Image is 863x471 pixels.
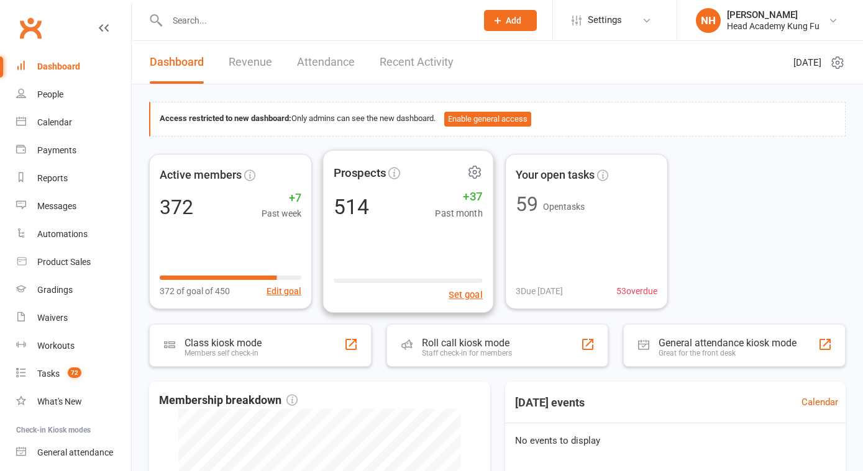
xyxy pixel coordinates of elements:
a: Automations [16,220,131,248]
a: Reports [16,164,131,192]
a: General attendance kiosk mode [16,439,131,467]
a: Revenue [229,41,272,84]
div: Automations [37,229,88,239]
a: Product Sales [16,248,131,276]
span: 53 overdue [616,284,657,298]
div: General attendance kiosk mode [659,337,797,349]
span: 3 Due [DATE] [516,284,563,298]
span: 72 [68,367,81,378]
div: NH [696,8,721,33]
div: Roll call kiosk mode [422,337,512,349]
a: Workouts [16,332,131,360]
div: Messages [37,201,76,211]
div: What's New [37,397,82,406]
button: Enable general access [444,112,531,127]
div: 372 [160,197,193,217]
button: Set goal [449,287,483,302]
div: 514 [334,195,370,217]
span: +37 [436,187,483,205]
a: Recent Activity [380,41,454,84]
a: Calendar [801,395,838,410]
div: Class kiosk mode [185,337,262,349]
button: Add [484,10,537,31]
a: What's New [16,388,131,416]
div: Head Academy Kung Fu [727,20,820,32]
input: Search... [163,12,468,29]
span: Prospects [334,163,386,182]
span: [DATE] [793,55,821,70]
div: Workouts [37,341,75,351]
a: Calendar [16,109,131,137]
div: Waivers [37,313,68,323]
div: Only admins can see the new dashboard. [160,112,836,127]
div: Reports [37,173,68,183]
span: Active members [160,166,242,184]
a: Tasks 72 [16,360,131,388]
strong: Access restricted to new dashboard: [160,114,291,123]
span: +7 [262,189,301,207]
span: Your open tasks [516,166,595,184]
div: Gradings [37,285,73,295]
div: [PERSON_NAME] [727,9,820,20]
span: Settings [588,6,622,34]
a: Clubworx [15,12,46,43]
span: Past week [262,207,301,220]
div: Members self check-in [185,349,262,357]
span: Past month [436,205,483,220]
a: Messages [16,192,131,220]
span: Add [506,16,521,25]
a: Gradings [16,276,131,304]
a: Waivers [16,304,131,332]
span: 372 of goal of 450 [160,284,230,298]
div: 59 [516,194,538,214]
span: Open tasks [543,202,585,212]
button: Edit goal [267,284,301,298]
span: Membership breakdown [159,392,298,410]
div: Great for the front desk [659,349,797,357]
div: Staff check-in for members [422,349,512,357]
a: Payments [16,137,131,164]
a: Dashboard [150,41,204,84]
div: People [37,89,63,99]
a: People [16,81,131,109]
div: Product Sales [37,257,91,267]
div: General attendance [37,447,113,457]
div: No events to display [500,423,851,458]
div: Dashboard [37,61,80,71]
h3: [DATE] events [505,392,595,414]
div: Payments [37,145,76,155]
div: Tasks [37,369,60,379]
a: Attendance [297,41,355,84]
div: Calendar [37,117,72,127]
a: Dashboard [16,53,131,81]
